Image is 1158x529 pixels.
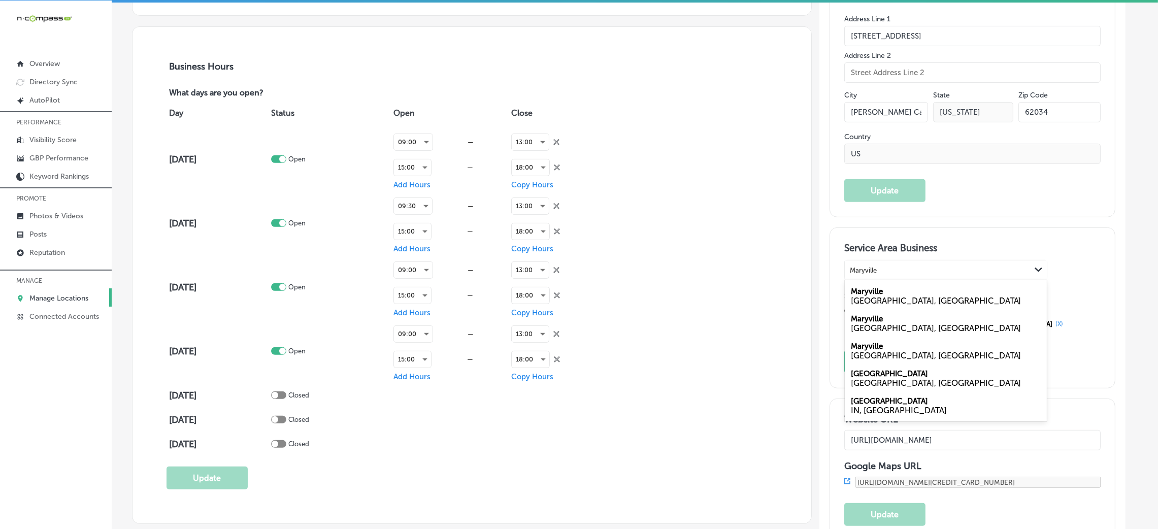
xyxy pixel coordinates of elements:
[169,154,269,165] h4: [DATE]
[29,312,99,321] p: Connected Accounts
[29,212,83,220] p: Photos & Videos
[394,159,431,176] div: 15:00
[511,308,553,317] span: Copy Hours
[512,262,549,278] div: 13:00
[29,248,65,257] p: Reputation
[844,460,1101,472] h3: Google Maps URL
[167,99,269,127] th: Day
[844,307,1024,315] span: Glen Carbon, [GEOGRAPHIC_DATA], [GEOGRAPHIC_DATA]
[394,134,433,150] div: 09:00
[844,179,925,202] button: Update
[844,350,925,373] button: Update
[844,15,1101,23] label: Address Line 1
[851,287,883,296] label: Maryville
[512,198,549,214] div: 13:00
[933,102,1013,122] input: NY
[844,292,916,300] span: Selected Service Area(s)
[512,134,549,150] div: 13:00
[511,180,553,189] span: Copy Hours
[844,503,925,526] button: Update
[433,266,509,274] div: —
[16,14,72,23] img: 660ab0bf-5cc7-4cb8-ba1c-48b5ae0f18e60NCTV_CLogo_TV_Black_-500x88.png
[844,51,1101,60] label: Address Line 2
[844,62,1101,83] input: Street Address Line 2
[851,406,1041,415] div: IN, USA
[432,227,509,235] div: —
[269,99,391,127] th: Status
[29,78,78,86] p: Directory Sync
[512,326,549,342] div: 13:00
[393,180,431,189] span: Add Hours
[169,346,269,357] h4: [DATE]
[167,467,248,489] button: Update
[851,314,883,323] label: Maryville
[511,244,553,253] span: Copy Hours
[933,91,950,100] label: State
[512,287,549,304] div: 18:00
[288,155,306,163] p: Open
[29,136,77,144] p: Visibility Score
[851,296,1041,306] div: TN, USA
[393,308,431,317] span: Add Hours
[844,91,857,100] label: City
[167,61,777,72] h3: Business Hours
[851,323,1041,333] div: MO, USA
[844,133,1101,141] label: Country
[844,144,1101,164] input: Country
[851,378,1041,388] div: OH, USA
[29,154,88,162] p: GBP Performance
[394,198,432,214] div: 09:30
[844,102,928,122] input: City
[288,283,306,291] p: Open
[394,351,431,368] div: 15:00
[288,440,309,448] p: Closed
[844,26,1101,46] input: Street Address Line 1
[851,351,1041,360] div: IL, USA
[844,320,1053,328] span: [GEOGRAPHIC_DATA], [GEOGRAPHIC_DATA], [GEOGRAPHIC_DATA]
[169,282,269,293] h4: [DATE]
[851,342,883,351] label: Maryville
[1053,320,1067,328] button: (X)
[432,291,509,299] div: —
[433,202,509,210] div: —
[288,219,306,227] p: Open
[509,99,624,127] th: Close
[169,439,269,450] h4: [DATE]
[167,88,336,99] p: What days are you open?
[394,223,431,240] div: 15:00
[393,244,431,253] span: Add Hours
[844,242,1101,257] h3: Service Area Business
[169,414,269,425] h4: [DATE]
[394,326,433,342] div: 09:00
[29,172,89,181] p: Keyword Rankings
[512,223,549,240] div: 18:00
[288,416,309,423] p: Closed
[288,347,306,355] p: Open
[433,138,509,146] div: —
[169,218,269,229] h4: [DATE]
[433,330,509,338] div: —
[29,96,60,105] p: AutoPilot
[512,351,549,368] div: 18:00
[1018,102,1101,122] input: Zip Code
[511,372,553,381] span: Copy Hours
[851,369,928,378] label: Marysville
[844,430,1101,450] input: Add Location Website
[432,355,509,363] div: —
[393,372,431,381] span: Add Hours
[29,294,88,303] p: Manage Locations
[432,163,509,171] div: —
[288,391,309,399] p: Closed
[394,287,431,304] div: 15:00
[391,99,509,127] th: Open
[169,390,269,401] h4: [DATE]
[851,396,928,406] label: Marysville
[512,159,549,176] div: 18:00
[29,59,60,68] p: Overview
[394,262,433,278] div: 09:00
[29,230,47,239] p: Posts
[1018,91,1048,100] label: Zip Code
